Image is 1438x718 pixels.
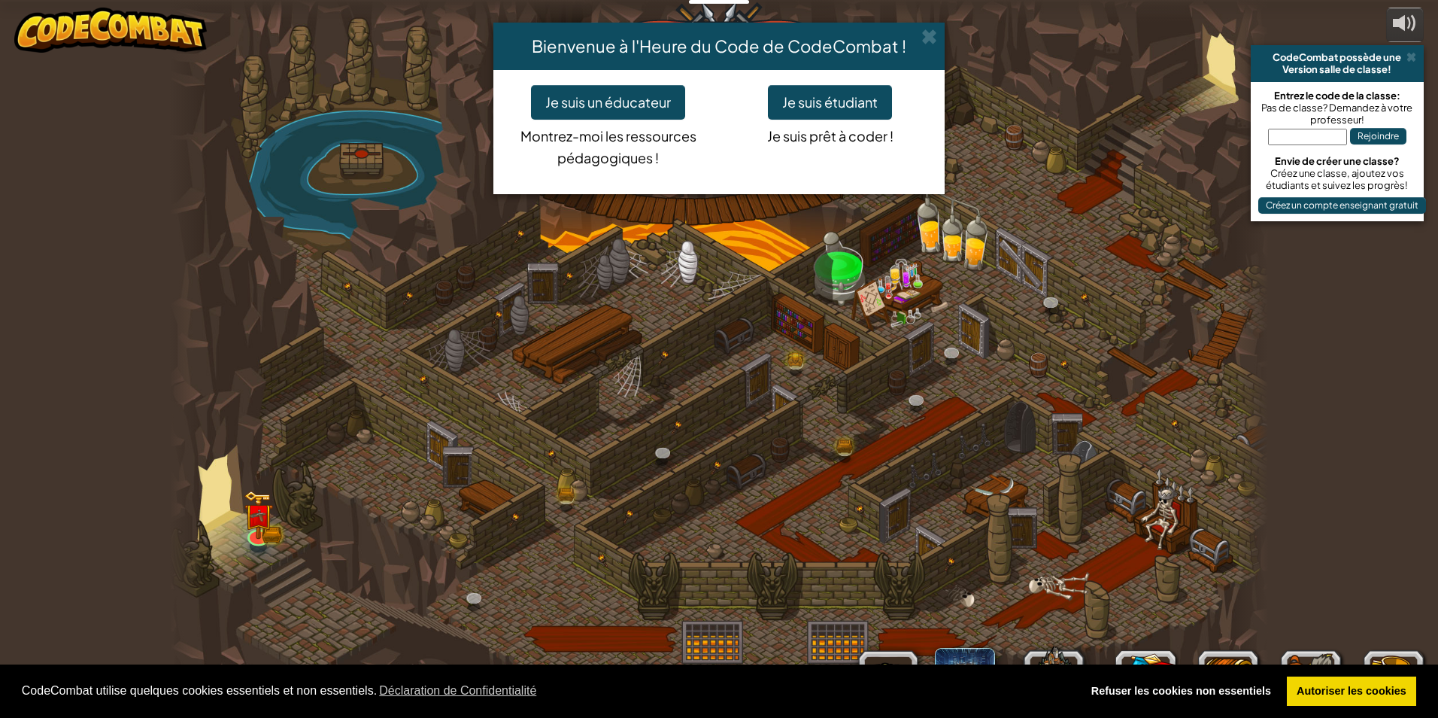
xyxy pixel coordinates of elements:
a: learn more about cookies [377,680,538,702]
a: allow cookies [1287,677,1417,707]
button: Je suis un éducateur [531,85,685,120]
a: deny cookies [1081,677,1281,707]
span: CodeCombat utilise quelques cookies essentiels et non essentiels. [22,680,1069,702]
button: Je suis étudiant [768,85,892,120]
h4: Bienvenue à l'Heure du Code de CodeCombat ! [505,34,933,58]
p: Je suis prêt à coder ! [730,120,930,147]
p: Montrez-moi les ressources pédagogiques ! [508,120,708,169]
